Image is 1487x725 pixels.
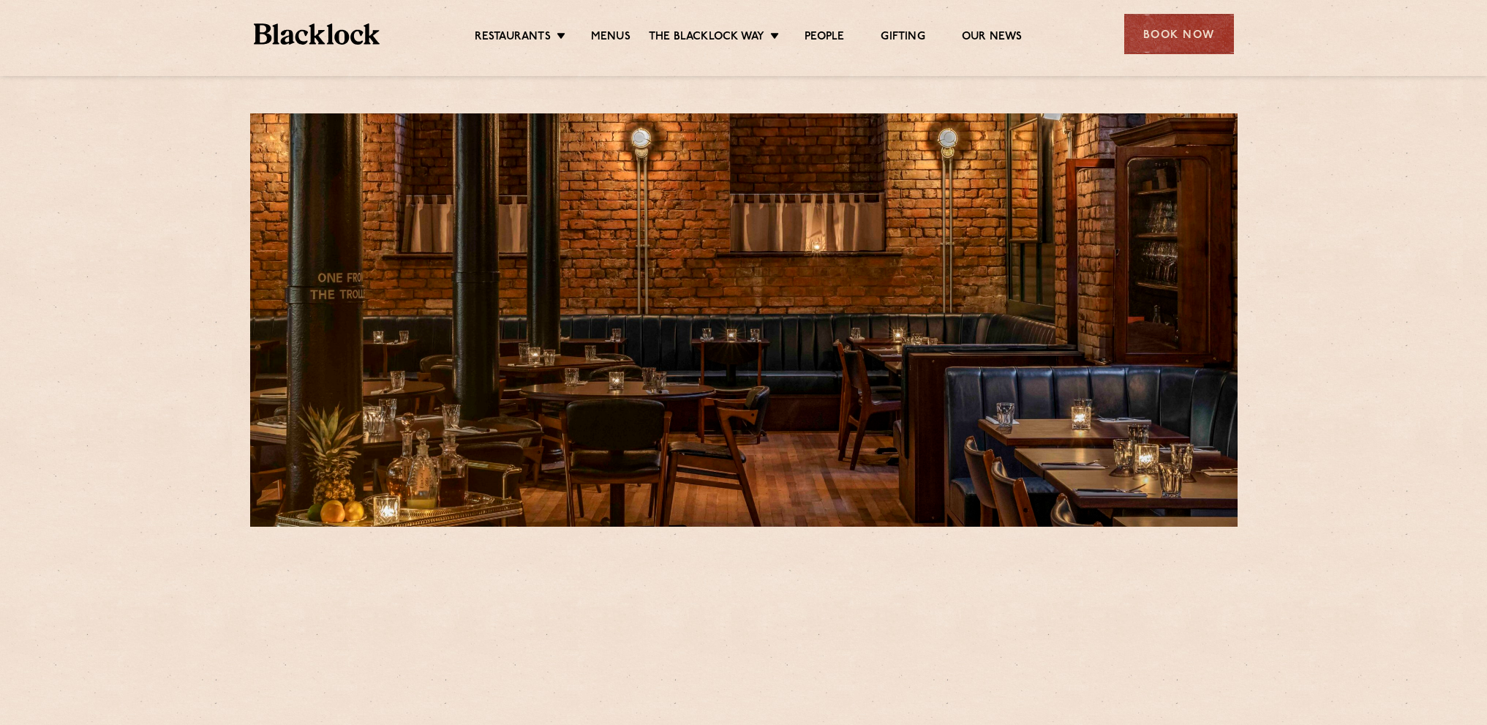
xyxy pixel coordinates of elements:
a: Restaurants [475,30,551,46]
a: Menus [591,30,630,46]
div: Book Now [1124,14,1234,54]
img: BL_Textured_Logo-footer-cropped.svg [254,23,380,45]
a: People [805,30,844,46]
a: Gifting [881,30,925,46]
a: Our News [962,30,1023,46]
a: The Blacklock Way [649,30,764,46]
